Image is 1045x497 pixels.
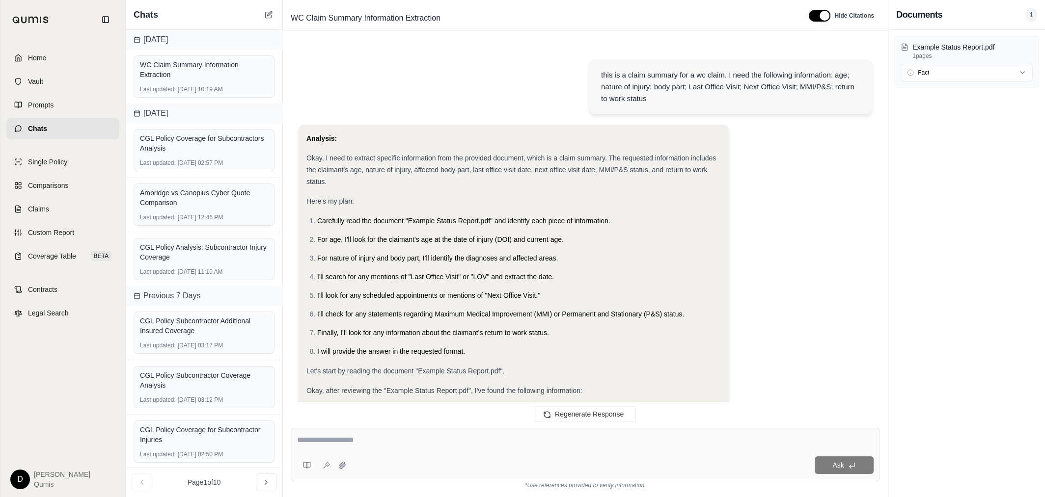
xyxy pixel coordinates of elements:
div: [DATE] 02:50 PM [140,450,268,458]
div: [DATE] 10:19 AM [140,85,268,93]
span: Last updated: [140,213,176,221]
span: BETA [91,251,111,261]
div: [DATE] 11:10 AM [140,268,268,276]
span: Carefully read the document "Example Status Report.pdf" and identify each piece of information. [317,217,610,225]
div: CGL Policy Analysis: Subcontractor Injury Coverage [140,242,268,262]
button: Example Status Report.pdf1pages [901,42,1033,60]
span: Here's my plan: [306,197,354,205]
div: WC Claim Summary Information Extraction [140,60,268,79]
span: Hide Citations [834,12,874,20]
span: Let's start by reading the document "Example Status Report.pdf". [306,367,504,375]
a: Single Policy [6,151,119,173]
a: Claims [6,198,119,220]
span: Chats [134,8,158,22]
span: WC Claim Summary Information Extraction [287,10,444,26]
div: [DATE] 12:46 PM [140,213,268,221]
span: Ask [832,461,844,469]
h3: Documents [896,8,942,22]
span: Last updated: [140,396,176,404]
div: CGL Policy Subcontractor Additional Insured Coverage [140,316,268,336]
div: [DATE] 03:12 PM [140,396,268,404]
button: Regenerate Response [535,406,636,422]
a: Coverage TableBETA [6,245,119,267]
div: [DATE] 02:57 PM [140,159,268,167]
div: D [10,470,30,489]
a: Vault [6,71,119,92]
a: Custom Report [6,222,119,243]
span: Regenerate Response [555,410,624,418]
div: [DATE] [126,30,282,50]
div: [DATE] [126,104,282,123]
strong: Analysis: [306,134,337,142]
span: For age, I'll look for the claimant's age at the date of injury (DOI) and current age. [317,235,564,243]
button: New Chat [263,9,275,21]
span: Comparisons [28,181,68,190]
span: Chats [28,124,47,133]
div: this is a claim summary for a wc claim. I need the following information: age; nature of injury; ... [601,69,860,105]
a: Contracts [6,279,119,300]
span: Claims [28,204,49,214]
span: 1 [1025,8,1037,22]
span: Last updated: [140,268,176,276]
span: For nature of injury and body part, I'll identify the diagnoses and affected areas. [317,254,558,262]
div: Ambridge vs Canopius Cyber Quote Comparison [140,188,268,208]
span: Single Policy [28,157,67,167]
p: 1 pages [912,52,1033,60]
span: Okay, I need to extract specific information from the provided document, which is a claim summary... [306,154,716,185]
span: Coverage Table [28,251,76,261]
span: Contracts [28,285,57,294]
span: Legal Search [28,308,69,318]
div: CGL Policy Coverage for Subcontractor Injuries [140,425,268,445]
span: I will provide the answer in the requested format. [317,347,465,355]
a: Chats [6,118,119,139]
div: Previous 7 Days [126,286,282,306]
span: Vault [28,77,43,86]
button: Ask [815,456,874,474]
div: [DATE] 03:17 PM [140,341,268,349]
a: Comparisons [6,175,119,196]
span: Prompts [28,100,54,110]
span: I'll check for any statements regarding Maximum Medical Improvement (MMI) or Permanent and Statio... [317,310,684,318]
div: Edit Title [287,10,797,26]
p: Example Status Report.pdf [912,42,1033,52]
div: CGL Policy Coverage for Subcontractors Analysis [140,133,268,153]
span: Qumis [34,479,90,489]
span: I'll look for any scheduled appointments or mentions of "Next Office Visit." [317,291,540,299]
span: Finally, I'll look for any information about the claimant's return to work status. [317,329,549,337]
div: *Use references provided to verify information. [291,481,880,489]
span: Home [28,53,46,63]
div: CGL Policy Subcontractor Coverage Analysis [140,370,268,390]
img: Qumis Logo [12,16,49,24]
a: Legal Search [6,302,119,324]
a: Prompts [6,94,119,116]
span: Last updated: [140,85,176,93]
span: Last updated: [140,159,176,167]
span: I'll search for any mentions of "Last Office Visit" or "LOV" and extract the date. [317,273,554,281]
span: Custom Report [28,228,74,237]
span: Okay, after reviewing the "Example Status Report.pdf", I've found the following information: [306,387,582,394]
a: Home [6,47,119,69]
span: Last updated: [140,341,176,349]
span: [PERSON_NAME] [34,470,90,479]
span: Last updated: [140,450,176,458]
button: Collapse sidebar [98,12,113,27]
span: Page 1 of 10 [188,477,221,487]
